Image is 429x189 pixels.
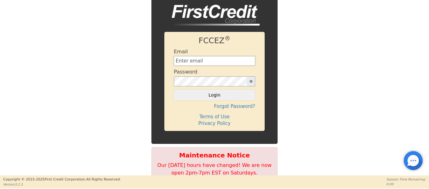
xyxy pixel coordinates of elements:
span: All Rights Reserved. [86,177,121,181]
b: Maintenance Notice [155,151,274,160]
h4: Email [174,49,188,55]
p: Version 3.2.3 [3,182,121,187]
h1: FCCEZ [174,36,255,45]
h4: Terms of Use [174,114,255,120]
sup: ® [225,35,231,42]
p: Session Time Remaining: [386,177,426,182]
input: Enter email [174,56,255,66]
p: Copyright © 2015- 2025 First Credit Corporation. [3,177,121,182]
p: 0:00 [386,182,426,186]
span: Our [DATE] hours have changed! We are now open 2pm-7pm EST on Saturdays. [157,162,272,176]
h4: Privacy Policy [174,121,255,126]
h4: Password [174,69,197,75]
input: password [174,76,247,86]
img: logo-CMu_cnol.png [164,5,260,26]
button: Login [174,90,255,100]
h4: Forgot Password? [174,103,255,109]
